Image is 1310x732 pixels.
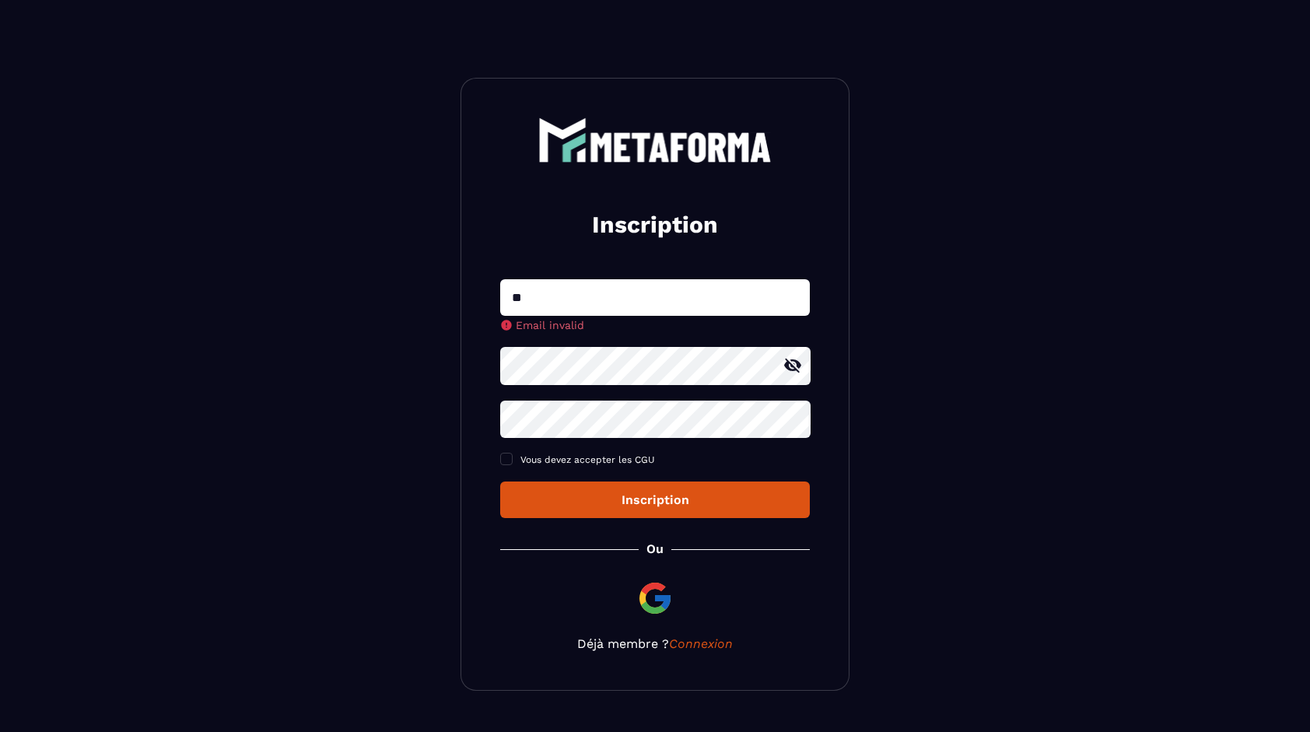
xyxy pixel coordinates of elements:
div: Inscription [513,492,797,507]
p: Déjà membre ? [500,636,810,651]
img: google [636,580,674,617]
p: Ou [646,541,664,556]
img: logo [538,117,772,163]
button: Inscription [500,482,810,518]
span: Email invalid [516,319,584,331]
a: logo [500,117,810,163]
a: Connexion [669,636,733,651]
span: Vous devez accepter les CGU [520,454,655,465]
h2: Inscription [519,209,791,240]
